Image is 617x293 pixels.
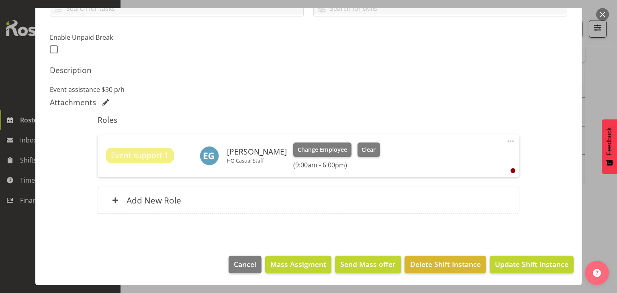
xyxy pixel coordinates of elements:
p: HQ Casual Staff [227,157,287,164]
button: Update Shift Instance [490,256,574,273]
button: Send Mass offer [335,256,401,273]
p: Event assistance $30 p/h [50,85,567,94]
button: Clear [358,142,380,157]
button: Cancel [229,256,262,273]
button: Mass Assigment [265,256,331,273]
h5: Roles [98,115,519,125]
img: ella-gutschlag1251.jpg [200,146,219,165]
span: Feedback [606,127,613,155]
label: Enable Unpaid Break [50,33,172,42]
button: Change Employee [293,142,351,157]
span: Mass Assigment [270,259,326,269]
img: help-xxl-2.png [593,269,601,277]
span: Clear [362,145,376,154]
span: Change Employee [298,145,347,154]
span: Cancel [234,259,256,269]
span: Send Mass offer [340,259,396,269]
span: Event support 1 [111,150,169,161]
button: Delete Shift Instance [405,256,486,273]
h6: Add New Role [127,195,181,206]
h5: Attachments [50,98,96,107]
h6: (9:00am - 6:00pm) [293,161,380,169]
span: Update Shift Instance [495,259,568,269]
input: Search for skills [314,2,567,14]
button: Feedback - Show survey [602,119,617,174]
input: Search for tasks [50,2,303,14]
h6: [PERSON_NAME] [227,147,287,156]
span: Delete Shift Instance [410,259,481,269]
h5: Description [50,65,567,75]
div: User is clocked out [511,168,515,173]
